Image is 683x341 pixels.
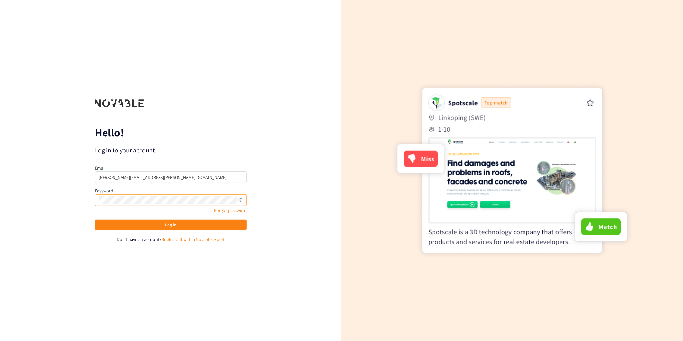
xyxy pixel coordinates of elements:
p: Hello! [95,127,247,138]
button: Log in [95,220,247,230]
a: Book a call with a Novable expert [161,236,225,242]
span: eye-invisible [238,198,243,202]
iframe: Chat Widget [651,310,683,341]
label: Password [95,188,113,194]
label: Email [95,165,105,171]
div: Widget de chat [651,310,683,341]
span: Log in [165,221,177,228]
span: Don't have an account? [117,236,161,242]
p: Log in to your account. [95,146,247,155]
a: Forgot password [214,207,247,213]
